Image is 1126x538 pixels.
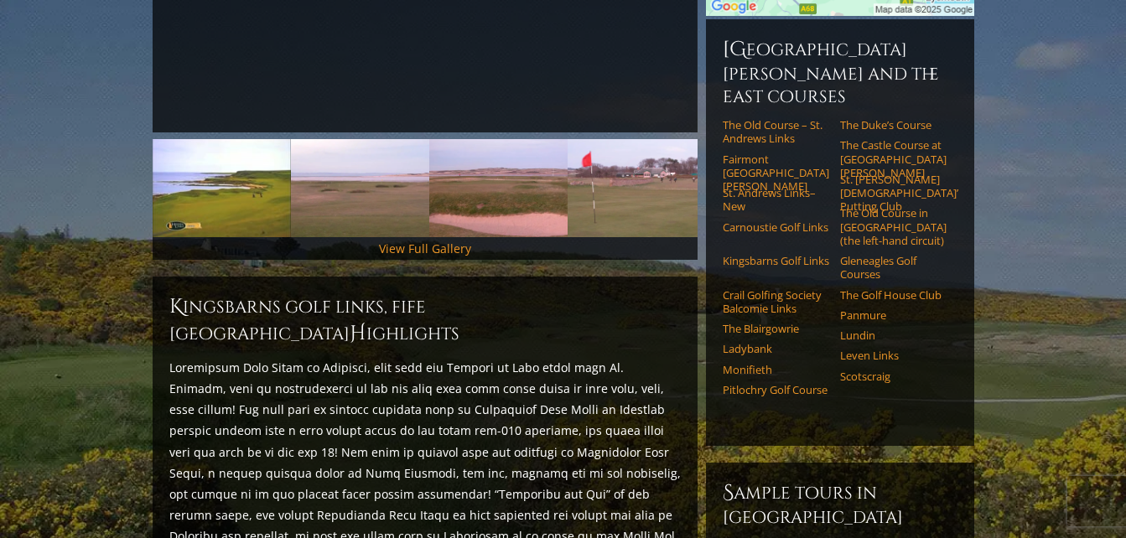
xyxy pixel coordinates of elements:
[723,186,829,214] a: St. Andrews Links–New
[723,363,829,376] a: Monifieth
[840,328,947,342] a: Lundin
[723,153,829,194] a: Fairmont [GEOGRAPHIC_DATA][PERSON_NAME]
[840,206,947,247] a: The Old Course in [GEOGRAPHIC_DATA] (the left-hand circuit)
[840,308,947,322] a: Panmure
[840,138,947,179] a: The Castle Course at [GEOGRAPHIC_DATA][PERSON_NAME]
[723,383,829,396] a: Pitlochry Golf Course
[723,220,829,234] a: Carnoustie Golf Links
[723,118,829,146] a: The Old Course – St. Andrews Links
[840,370,947,383] a: Scotscraig
[723,36,957,108] h6: [GEOGRAPHIC_DATA][PERSON_NAME] and the East Courses
[350,320,366,347] span: H
[840,349,947,362] a: Leven Links
[723,322,829,335] a: The Blairgowrie
[169,293,681,347] h2: Kingsbarns Golf Links, Fife [GEOGRAPHIC_DATA] ighlights
[723,342,829,355] a: Ladybank
[723,254,829,267] a: Kingsbarns Golf Links
[840,173,947,214] a: St. [PERSON_NAME] [DEMOGRAPHIC_DATA]’ Putting Club
[723,288,829,316] a: Crail Golfing Society Balcomie Links
[840,118,947,132] a: The Duke’s Course
[840,254,947,282] a: Gleneagles Golf Courses
[840,288,947,302] a: The Golf House Club
[723,479,957,529] h6: Sample Tours in [GEOGRAPHIC_DATA]
[379,241,471,256] a: View Full Gallery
